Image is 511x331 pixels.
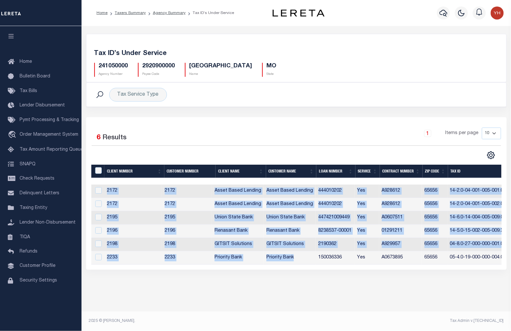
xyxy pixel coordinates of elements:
li: Tax ID’s Under Service [186,10,234,16]
p: Name [189,72,252,77]
a: Agency Summary [153,11,186,15]
td: 2172 [162,185,212,198]
th: Loan Number: activate to sort column ascending [316,165,355,178]
td: 2172 [104,185,162,198]
span: Home [20,60,32,64]
td: Renasant Bank [264,225,316,238]
p: Payee Code [143,72,175,77]
p: Agency Number [99,72,128,77]
a: 1 [424,130,431,137]
td: Priority Bank [212,251,264,265]
td: 2198 [104,238,162,251]
span: Security Settings [20,279,57,283]
td: 2172 [162,198,212,211]
span: Pymt Processing & Tracking [20,118,79,122]
td: Yes [355,251,379,265]
td: 2233 [162,251,212,265]
td: Yes [355,211,379,225]
h5: Tax ID’s Under Service [94,50,499,58]
img: svg+xml;base64,PHN2ZyB4bWxucz0iaHR0cDovL3d3dy53My5vcmcvMjAwMC9zdmciIHBvaW50ZXItZXZlbnRzPSJub25lIi... [491,7,504,20]
h5: 241050000 [99,63,128,70]
th: Customer Number [164,165,216,178]
span: Order Management System [20,132,78,137]
td: 2196 [104,225,162,238]
td: Yes [355,238,379,251]
span: Bulletin Board [20,74,50,79]
td: Union State Bank [264,211,316,225]
th: Contract Number: activate to sort column ascending [380,165,423,178]
td: Union State Bank [212,211,264,225]
span: Refunds [20,249,38,254]
td: A0673895 [379,251,422,265]
td: 447421009449 [316,211,355,225]
td: 65656 [422,225,447,238]
td: 150036336 [316,251,355,265]
div: 2025 © [PERSON_NAME]. [84,318,296,324]
td: 01291211 [379,225,422,238]
h5: MO [267,63,277,70]
td: A928612 [379,185,422,198]
td: A929957 [379,238,422,251]
td: 2196 [162,225,212,238]
td: Yes [355,225,379,238]
td: 2190362 [316,238,355,251]
td: Renasant Bank [212,225,264,238]
td: 65656 [422,185,447,198]
span: Lender Non-Disbursement [20,220,76,225]
td: 2172 [104,198,162,211]
th: Client Number: activate to sort column ascending [104,165,164,178]
a: Home [97,11,108,15]
span: Tax Amount Reporting Queue [20,147,83,152]
td: Asset Based Lending [264,185,316,198]
h5: [GEOGRAPHIC_DATA] [189,63,252,70]
span: Tax Bills [20,89,37,93]
span: Lender Disbursement [20,103,65,108]
td: A0607511 [379,211,422,225]
h5: 2920900000 [143,63,175,70]
td: 8238537-00001 [316,225,355,238]
td: 2198 [162,238,212,251]
p: State [267,72,277,77]
span: SNAPQ [20,162,36,166]
td: Yes [355,185,379,198]
th: Zip Code: activate to sort column ascending [423,165,448,178]
td: Yes [355,198,379,211]
td: 65656 [422,251,447,265]
i: travel_explore [8,131,18,139]
span: 6 [97,134,101,141]
td: 2195 [104,211,162,225]
th: Service: activate to sort column ascending [355,165,380,178]
td: 65656 [422,211,447,225]
span: Taxing Entity [20,206,47,210]
span: Items per page [445,130,479,137]
td: 2195 [162,211,212,225]
div: Tax Admin v.[TECHNICAL_ID] [301,318,504,324]
td: Asset Based Lending [212,198,264,211]
span: Check Requests [20,176,54,181]
td: Asset Based Lending [264,198,316,211]
td: 444010202 [316,185,355,198]
th: Customer Name: activate to sort column ascending [266,165,317,178]
a: Taxers Summary [115,11,146,15]
img: logo-dark.svg [273,9,325,17]
th: Client Name: activate to sort column ascending [216,165,266,178]
td: GITSIT Solutions [212,238,264,251]
td: Asset Based Lending [212,185,264,198]
td: 65656 [422,238,447,251]
td: GITSIT Solutions [264,238,316,251]
div: Tax Service Type [109,88,167,102]
td: Priority Bank [264,251,316,265]
label: Results [103,133,127,143]
span: Delinquent Letters [20,191,59,196]
span: Customer Profile [20,264,55,269]
th: &nbsp; [91,165,105,178]
td: 65656 [422,198,447,211]
td: 2233 [104,251,162,265]
span: TIQA [20,235,30,239]
td: 444010202 [316,198,355,211]
td: A928612 [379,198,422,211]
